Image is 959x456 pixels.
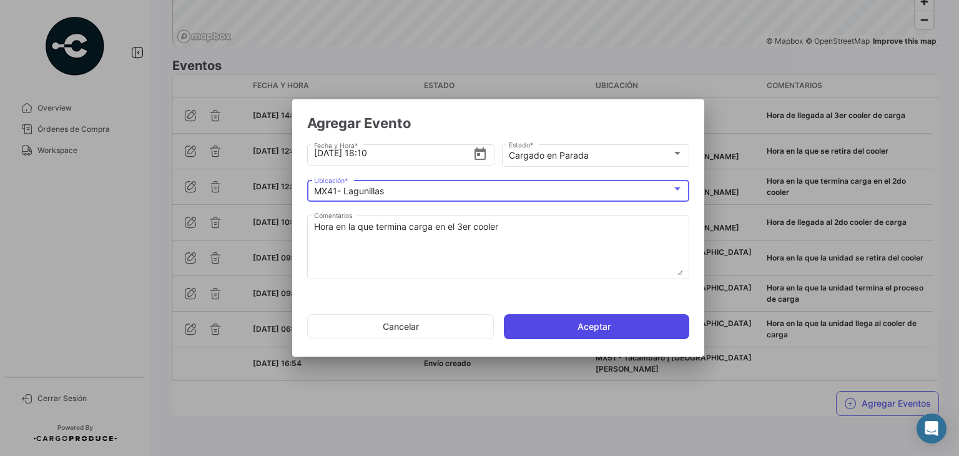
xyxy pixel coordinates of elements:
button: Aceptar [504,314,689,339]
div: Abrir Intercom Messenger [917,414,947,444]
mat-select-trigger: Cargado en Parada [509,150,589,161]
h2: Agregar Evento [307,114,689,132]
button: Open calendar [473,146,488,160]
input: Seleccionar una fecha [314,131,473,175]
button: Cancelar [307,314,494,339]
mat-select-trigger: MX41- Lagunillas [314,186,384,196]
